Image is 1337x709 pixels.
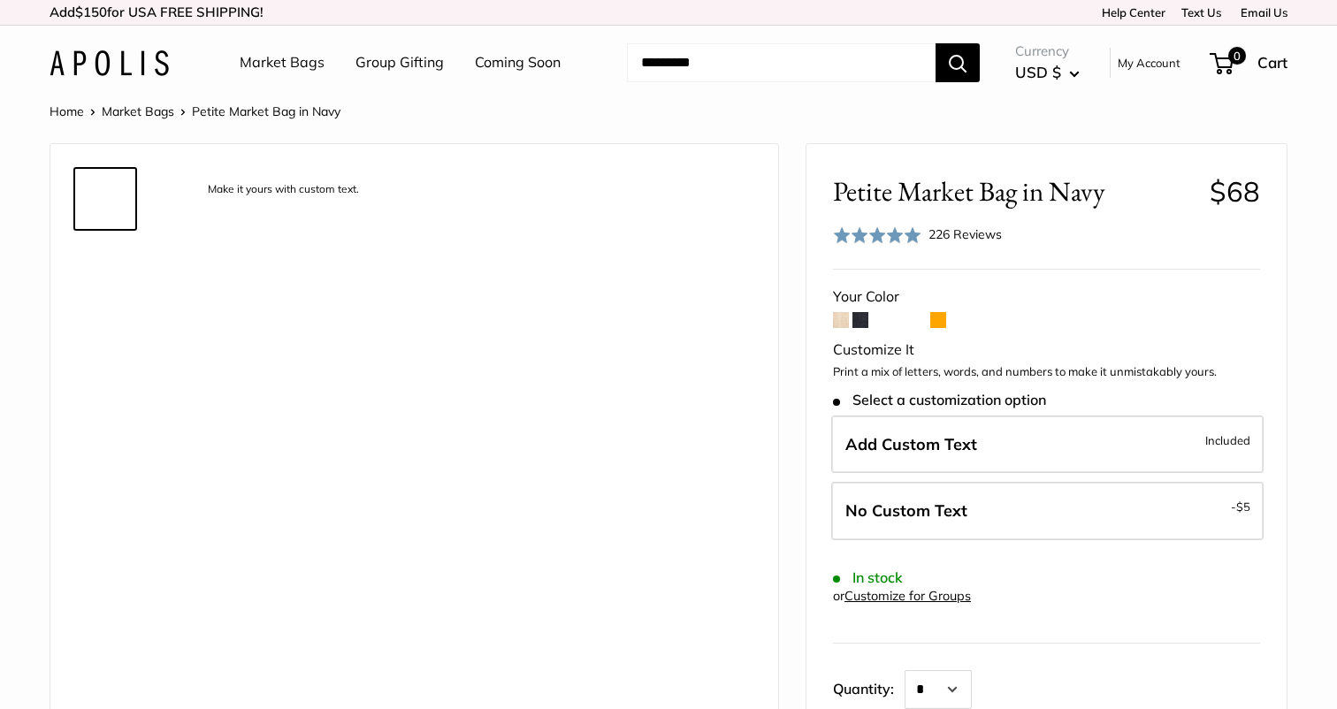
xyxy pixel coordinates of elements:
span: - [1231,496,1250,517]
a: Help Center [1096,5,1165,19]
span: $5 [1236,499,1250,514]
span: USD $ [1015,63,1061,81]
a: description_Super soft and durable leather handles. [73,521,137,584]
span: Petite Market Bag in Navy [833,175,1196,208]
label: Leave Blank [831,482,1264,540]
span: 226 Reviews [928,226,1002,242]
span: Select a customization option [833,392,1046,408]
span: No Custom Text [845,500,967,521]
a: Petite Market Bag in Navy [73,591,137,655]
span: Add Custom Text [845,434,977,454]
a: Petite Market Bag in Navy [73,450,137,514]
a: Petite Market Bag in Navy [73,238,137,301]
nav: Breadcrumb [50,100,340,123]
span: 0 [1228,47,1246,65]
div: Make it yours with custom text. [199,178,368,202]
span: $150 [75,4,107,20]
label: Quantity: [833,665,905,709]
div: Your Color [833,284,1260,310]
p: Print a mix of letters, words, and numbers to make it unmistakably yours. [833,363,1260,381]
img: Apolis [50,50,169,76]
input: Search... [627,43,936,82]
a: Market Bags [240,50,325,76]
a: Petite Market Bag in Navy [73,309,137,372]
span: $68 [1210,174,1260,209]
span: In stock [833,569,903,586]
a: Petite Market Bag in Navy [73,379,137,443]
a: Email Us [1234,5,1287,19]
label: Add Custom Text [831,415,1264,474]
span: Currency [1015,39,1080,64]
div: Customize It [833,337,1260,363]
a: My Account [1118,52,1180,73]
a: Customize for Groups [844,588,971,604]
a: description_Make it yours with custom text. [73,167,137,231]
a: 0 Cart [1211,49,1287,77]
a: Coming Soon [475,50,561,76]
button: USD $ [1015,58,1080,87]
a: Home [50,103,84,119]
a: Market Bags [102,103,174,119]
a: Group Gifting [355,50,444,76]
span: Cart [1257,53,1287,72]
a: Text Us [1181,5,1221,19]
div: or [833,584,971,608]
span: Petite Market Bag in Navy [192,103,340,119]
span: Included [1205,430,1250,451]
button: Search [936,43,980,82]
